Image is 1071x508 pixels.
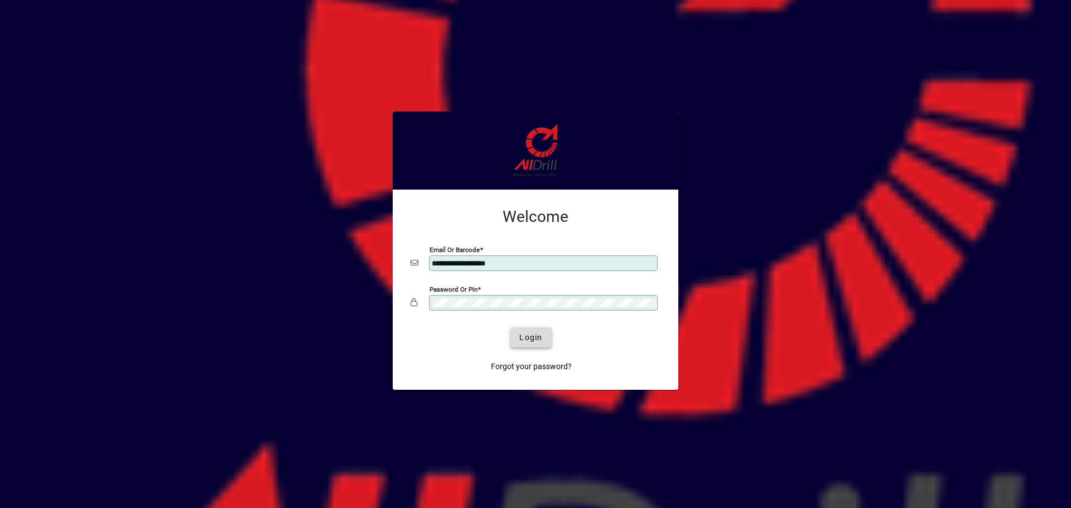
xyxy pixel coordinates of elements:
mat-label: Password or Pin [430,286,477,293]
span: Login [519,332,542,343]
span: Forgot your password? [491,361,572,372]
mat-label: Email or Barcode [430,246,480,254]
a: Forgot your password? [486,356,576,376]
h2: Welcome [411,207,660,226]
button: Login [510,327,551,347]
